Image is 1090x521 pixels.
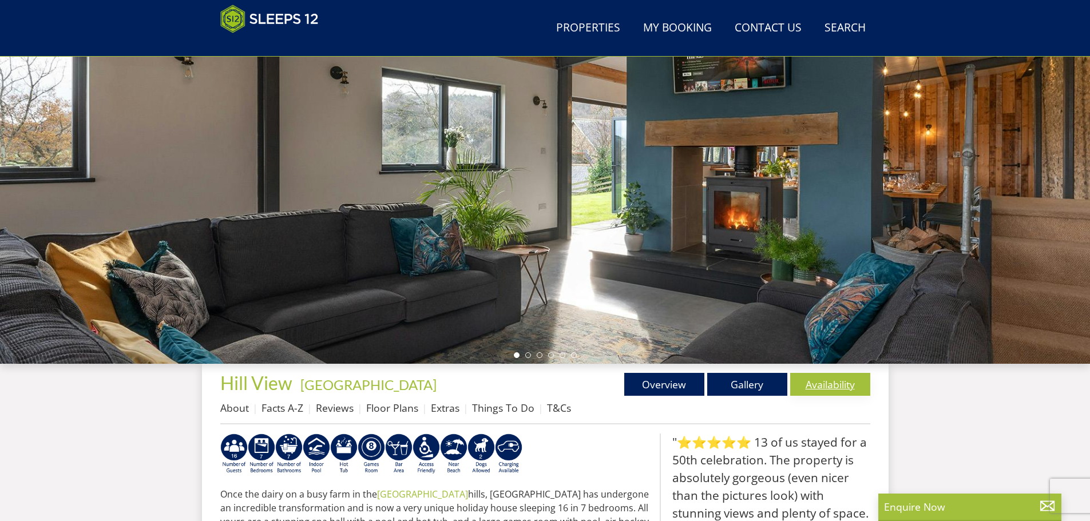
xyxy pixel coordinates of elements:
[552,15,625,41] a: Properties
[220,5,319,33] img: Sleeps 12
[261,401,303,415] a: Facts A-Z
[366,401,418,415] a: Floor Plans
[275,433,303,475] img: AD_4nXc7v8066F75GJqg0gy7sTqn0JW48mqyL6X7NWazcul8MHp8X2iqbpLLKQcZ0AqmdoadAzXr8L2vH67m_vvBqWftIVaFn...
[413,433,440,475] img: AD_4nXe3VD57-M2p5iq4fHgs6WJFzKj8B0b3RcPFe5LKK9rgeZlFmFoaMJPsJOOJzc7Q6RMFEqsjIZ5qfEJu1txG3QLmI_2ZW...
[790,373,870,396] a: Availability
[215,40,335,50] iframe: Customer reviews powered by Trustpilot
[377,488,468,500] a: [GEOGRAPHIC_DATA]
[467,433,495,475] img: AD_4nXe7_8LrJK20fD9VNWAdfykBvHkWcczWBt5QOadXbvIwJqtaRaRf-iI0SeDpMmH1MdC9T1Vy22FMXzzjMAvSuTB5cJ7z5...
[472,401,534,415] a: Things To Do
[624,373,704,396] a: Overview
[300,376,437,393] a: [GEOGRAPHIC_DATA]
[248,433,275,475] img: AD_4nXfpvCopSjPgFbrTpZ4Gb7z5vnaH8jAbqJolZQMpS62V5cqRSJM9TeuVSL7bGYE6JfFcU1DuF4uSwvi9kHIO1tFmPipW4...
[440,433,467,475] img: AD_4nXe7lJTbYb9d3pOukuYsm3GQOjQ0HANv8W51pVFfFFAC8dZrqJkVAnU455fekK_DxJuzpgZXdFqYqXRzTpVfWE95bX3Bz...
[220,372,292,394] span: Hill View
[316,401,354,415] a: Reviews
[303,433,330,475] img: AD_4nXei2dp4L7_L8OvME76Xy1PUX32_NMHbHVSts-g-ZAVb8bILrMcUKZI2vRNdEqfWP017x6NFeUMZMqnp0JYknAB97-jDN...
[707,373,787,396] a: Gallery
[547,401,571,415] a: T&Cs
[820,15,870,41] a: Search
[495,433,522,475] img: AD_4nXcnT2OPG21WxYUhsl9q61n1KejP7Pk9ESVM9x9VetD-X_UXXoxAKaMRZGYNcSGiAsmGyKm0QlThER1osyFXNLmuYOVBV...
[296,376,437,393] span: -
[220,433,248,475] img: AD_4nXf2dZCTe0QE7Ng2nPlImw5UxP5t_bsblJHQgjs2SxPc0g-bjT8syckABuEEbVSSS5YbzlLCmrZLhHPgXyMQCr3GuZIB6...
[330,433,358,475] img: AD_4nXcpX5uDwed6-YChlrI2BYOgXwgg3aqYHOhRm0XfZB-YtQW2NrmeCr45vGAfVKUq4uWnc59ZmEsEzoF5o39EWARlT1ewO...
[431,401,459,415] a: Extras
[884,499,1056,514] p: Enquire Now
[358,433,385,475] img: AD_4nXdrZMsjcYNLGsKuA84hRzvIbesVCpXJ0qqnwZoX5ch9Zjv73tWe4fnFRs2gJ9dSiUubhZXckSJX_mqrZBmYExREIfryF...
[639,15,716,41] a: My Booking
[730,15,806,41] a: Contact Us
[385,433,413,475] img: AD_4nXeUnLxUhQNc083Qf4a-s6eVLjX_ttZlBxbnREhztiZs1eT9moZ8e5Fzbx9LK6K9BfRdyv0AlCtKptkJvtknTFvAhI3RM...
[220,401,249,415] a: About
[220,372,296,394] a: Hill View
